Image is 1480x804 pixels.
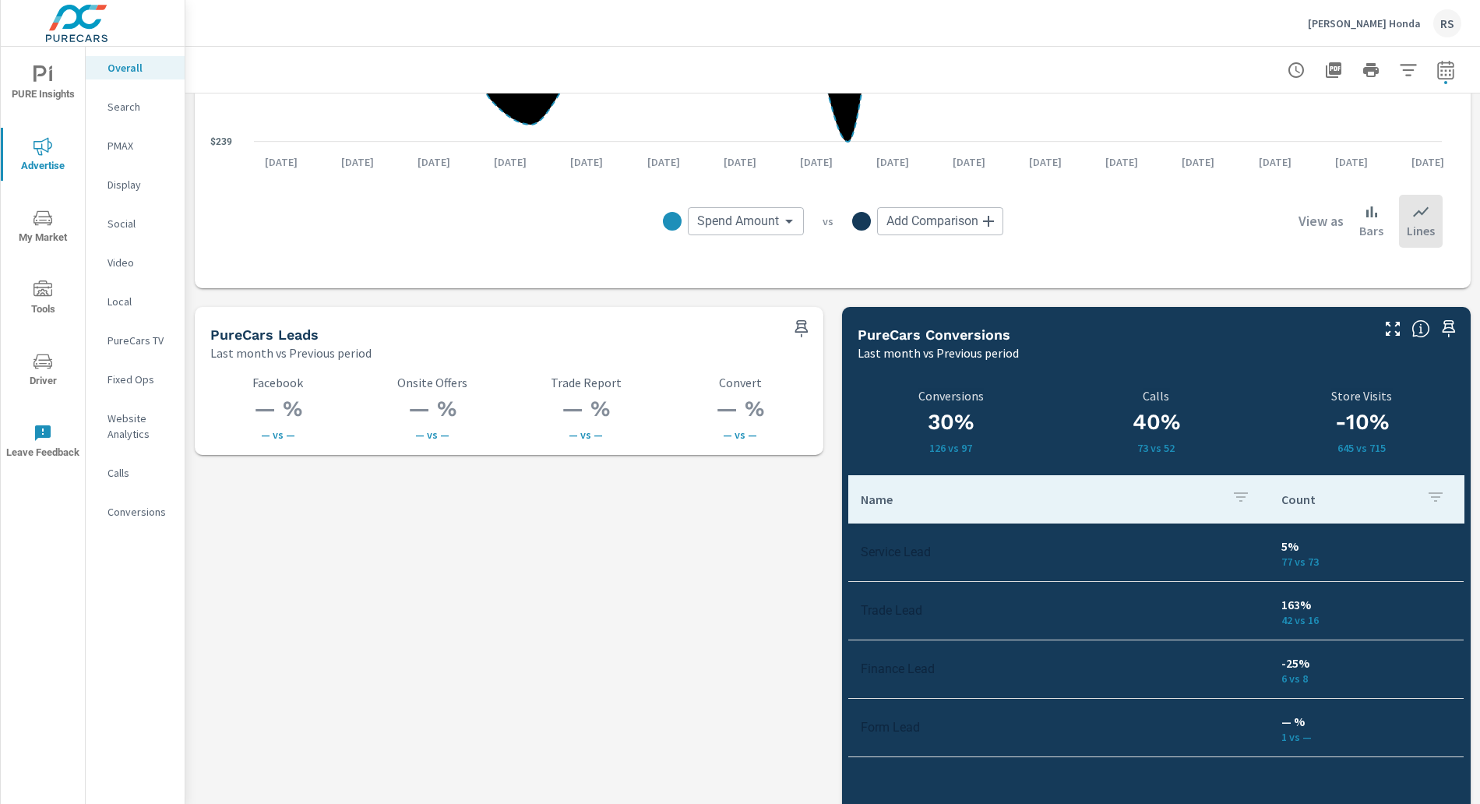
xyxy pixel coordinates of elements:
[1281,537,1451,555] p: 5%
[86,329,185,352] div: PureCars TV
[1401,154,1455,170] p: [DATE]
[636,154,691,170] p: [DATE]
[1281,555,1451,568] p: 77 vs 73
[210,326,319,343] h5: PureCars Leads
[86,461,185,485] div: Calls
[865,154,920,170] p: [DATE]
[848,591,1269,630] td: Trade Lead
[877,207,1003,235] div: Add Comparison
[1318,55,1349,86] button: "Export Report to PDF"
[848,649,1269,689] td: Finance Lead
[942,154,996,170] p: [DATE]
[107,372,172,387] p: Fixed Ops
[1380,316,1405,341] button: Make Fullscreen
[107,333,172,348] p: PureCars TV
[210,344,372,362] p: Last month vs Previous period
[107,504,172,520] p: Conversions
[672,428,808,441] p: — vs —
[254,154,308,170] p: [DATE]
[107,177,172,192] p: Display
[848,707,1269,747] td: Form Lead
[86,95,185,118] div: Search
[1281,614,1451,626] p: 42 vs 16
[210,136,232,147] text: $239
[519,428,654,441] p: — vs —
[5,424,80,462] span: Leave Feedback
[210,396,346,422] h3: — %
[365,396,500,422] h3: — %
[1281,654,1451,672] p: -25%
[1259,442,1464,454] p: 645 vs 715
[86,500,185,524] div: Conversions
[1436,316,1461,341] span: Save this to your personalized report
[1018,154,1073,170] p: [DATE]
[5,352,80,390] span: Driver
[5,137,80,175] span: Advertise
[1299,213,1344,229] h6: View as
[86,407,185,446] div: Website Analytics
[1281,595,1451,614] p: 163%
[789,154,844,170] p: [DATE]
[5,209,80,247] span: My Market
[1094,154,1149,170] p: [DATE]
[858,389,1045,403] p: Conversions
[107,465,172,481] p: Calls
[107,99,172,115] p: Search
[1171,154,1225,170] p: [DATE]
[861,492,1219,507] p: Name
[559,154,614,170] p: [DATE]
[107,294,172,309] p: Local
[697,213,779,229] span: Spend Amount
[1,47,85,477] div: nav menu
[1407,221,1435,240] p: Lines
[365,428,500,441] p: — vs —
[210,376,346,390] p: Facebook
[86,56,185,79] div: Overall
[1259,409,1464,436] h3: -10%
[107,255,172,270] p: Video
[1063,409,1250,436] h3: 40%
[672,396,808,422] h3: — %
[86,368,185,391] div: Fixed Ops
[365,376,500,390] p: Onsite Offers
[672,376,808,390] p: Convert
[804,214,852,228] p: vs
[789,316,814,341] span: Save this to your personalized report
[1308,16,1421,30] p: [PERSON_NAME] Honda
[330,154,385,170] p: [DATE]
[407,154,461,170] p: [DATE]
[86,134,185,157] div: PMAX
[210,428,346,441] p: — vs —
[107,216,172,231] p: Social
[1281,672,1451,685] p: 6 vs 8
[1355,55,1387,86] button: Print Report
[858,442,1045,454] p: 126 vs 97
[886,213,978,229] span: Add Comparison
[86,173,185,196] div: Display
[858,409,1045,436] h3: 30%
[107,60,172,76] p: Overall
[858,344,1019,362] p: Last month vs Previous period
[86,212,185,235] div: Social
[1393,55,1424,86] button: Apply Filters
[1259,389,1464,403] p: Store Visits
[1281,731,1451,743] p: 1 vs —
[5,65,80,104] span: PURE Insights
[713,154,767,170] p: [DATE]
[1281,712,1451,731] p: — %
[107,138,172,153] p: PMAX
[1411,319,1430,338] span: Understand conversion over the selected time range.
[848,532,1269,572] td: Service Lead
[483,154,537,170] p: [DATE]
[5,280,80,319] span: Tools
[1063,442,1250,454] p: 73 vs 52
[1433,9,1461,37] div: RS
[688,207,804,235] div: Spend Amount
[519,376,654,390] p: Trade Report
[519,396,654,422] h3: — %
[858,326,1010,343] h5: PureCars Conversions
[86,290,185,313] div: Local
[1248,154,1302,170] p: [DATE]
[1359,221,1383,240] p: Bars
[1063,389,1250,403] p: Calls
